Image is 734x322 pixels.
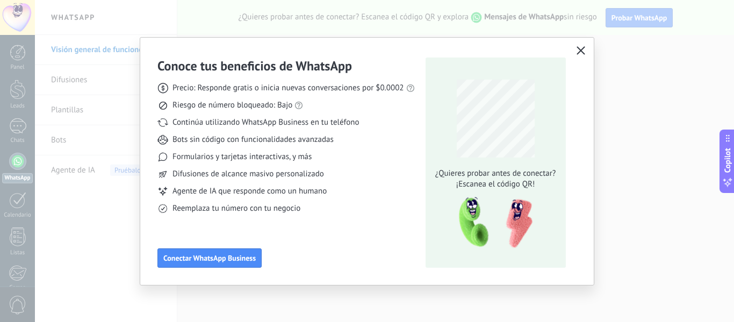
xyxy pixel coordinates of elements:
span: ¡Escanea el código QR! [432,179,559,190]
span: Riesgo de número bloqueado: Bajo [172,100,292,111]
span: Precio: Responde gratis o inicia nuevas conversaciones por $0.0002 [172,83,404,94]
img: qr-pic-1x.png [450,194,535,252]
button: Conectar WhatsApp Business [157,248,262,268]
span: Continúa utilizando WhatsApp Business en tu teléfono [172,117,359,128]
span: Agente de IA que responde como un humano [172,186,327,197]
h3: Conoce tus beneficios de WhatsApp [157,58,352,74]
span: Formularios y tarjetas interactivas, y más [172,152,312,162]
span: Difusiones de alcance masivo personalizado [172,169,324,180]
span: Bots sin código con funcionalidades avanzadas [172,134,334,145]
span: ¿Quieres probar antes de conectar? [432,168,559,179]
span: Copilot [722,148,733,173]
span: Conectar WhatsApp Business [163,254,256,262]
span: Reemplaza tu número con tu negocio [172,203,300,214]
